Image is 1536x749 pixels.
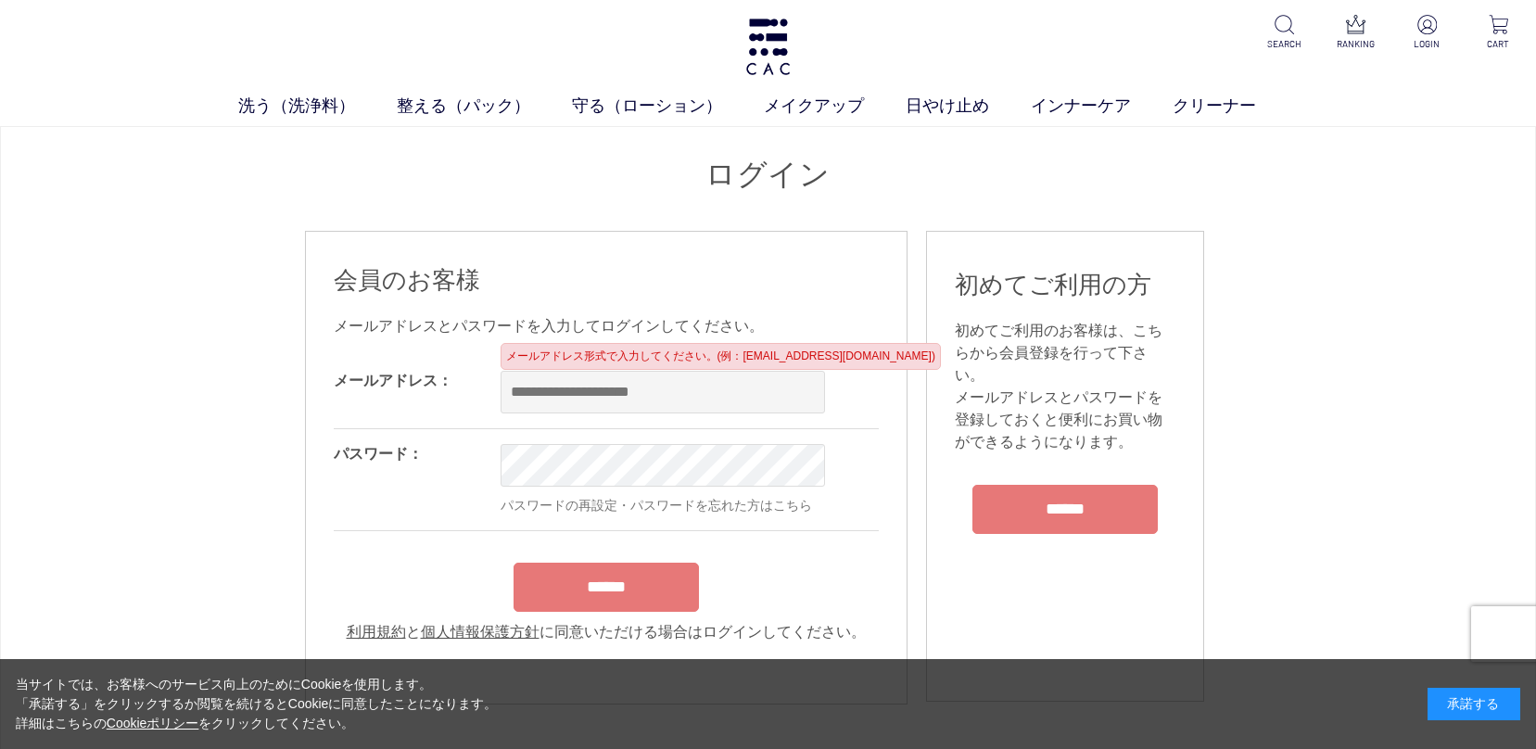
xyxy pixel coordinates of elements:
[501,343,941,370] div: メールアドレス形式で入力してください。(例：[EMAIL_ADDRESS][DOMAIN_NAME])
[1404,37,1450,51] p: LOGIN
[334,315,879,337] div: メールアドレスとパスワードを入力してログインしてください。
[1031,94,1173,119] a: インナーケア
[1262,15,1307,51] a: SEARCH
[1428,688,1520,720] div: 承諾する
[107,716,199,730] a: Cookieポリシー
[305,155,1232,195] h1: ログイン
[334,373,452,388] label: メールアドレス：
[1476,37,1521,51] p: CART
[955,320,1175,453] div: 初めてご利用のお客様は、こちらから会員登録を行って下さい。 メールアドレスとパスワードを登録しておくと便利にお買い物ができるようになります。
[238,94,397,119] a: 洗う（洗浄料）
[1476,15,1521,51] a: CART
[334,446,423,462] label: パスワード：
[347,624,406,640] a: 利用規約
[1404,15,1450,51] a: LOGIN
[743,19,793,75] img: logo
[334,621,879,643] div: と に同意いただける場合はログインしてください。
[572,94,764,119] a: 守る（ローション）
[906,94,1031,119] a: 日やけ止め
[764,94,906,119] a: メイクアップ
[334,266,480,294] span: 会員のお客様
[397,94,572,119] a: 整える（パック）
[16,675,498,733] div: 当サイトでは、お客様へのサービス向上のためにCookieを使用します。 「承諾する」をクリックするか閲覧を続けるとCookieに同意したことになります。 詳細はこちらの をクリックしてください。
[1333,37,1378,51] p: RANKING
[1333,15,1378,51] a: RANKING
[955,271,1151,298] span: 初めてご利用の方
[421,624,540,640] a: 個人情報保護方針
[1173,94,1298,119] a: クリーナー
[1262,37,1307,51] p: SEARCH
[501,498,812,513] a: パスワードの再設定・パスワードを忘れた方はこちら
